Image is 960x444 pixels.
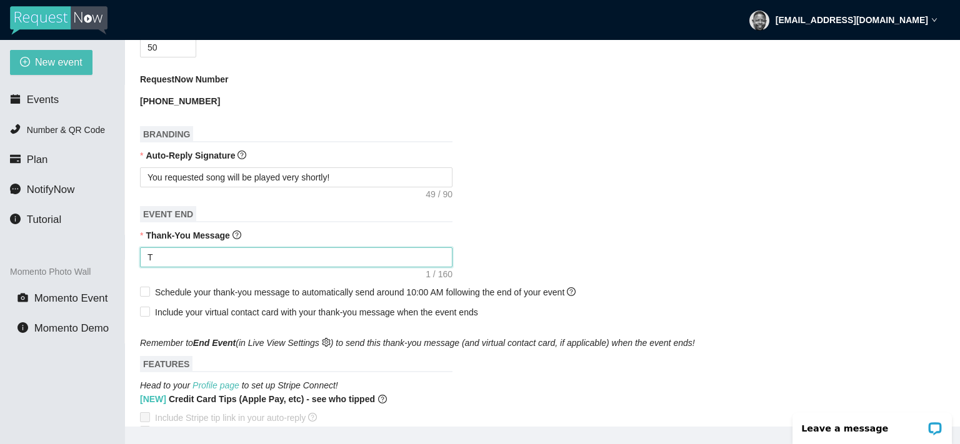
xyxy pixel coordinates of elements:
[150,425,359,438] span: Include Stripe tip link in your thank-you message
[140,338,695,348] i: Remember to (in Live View Settings ) to send this thank-you message (and virtual contact card, if...
[140,72,229,86] b: RequestNow Number
[27,154,48,165] span: Plan
[10,6,107,35] img: RequestNow
[10,124,21,134] span: phone
[140,247,452,267] textarea: T
[10,214,21,224] span: info-circle
[140,206,196,222] span: EVENT END
[27,214,61,225] span: Tutorial
[140,392,375,406] b: Credit Card Tips (Apple Pay, etc) - see who tipped
[10,50,92,75] button: plus-circleNew event
[27,125,105,135] span: Number & QR Code
[784,405,960,444] iframe: LiveChat chat widget
[308,413,317,422] span: question-circle
[140,394,166,404] span: [NEW]
[34,322,109,334] span: Momento Demo
[17,322,28,333] span: info-circle
[237,150,246,159] span: question-circle
[378,392,387,406] span: question-circle
[20,57,30,69] span: plus-circle
[10,184,21,194] span: message
[322,338,331,347] span: setting
[146,230,229,240] b: Thank-You Message
[146,150,235,160] b: Auto-Reply Signature
[10,94,21,104] span: calendar
[34,292,108,304] span: Momento Event
[140,167,452,187] textarea: You requested song will be played very shortly!
[567,287,576,296] span: question-circle
[232,230,241,239] span: question-circle
[140,380,338,390] i: Head to your to set up Stripe Connect!
[931,17,937,23] span: down
[155,287,576,297] span: Schedule your thank-you message to automatically send around 10:00 AM following the end of your e...
[27,184,74,195] span: NotifyNow
[140,126,193,142] span: BRANDING
[140,96,220,106] b: [PHONE_NUMBER]
[17,292,28,303] span: camera
[27,94,59,106] span: Events
[776,15,928,25] strong: [EMAIL_ADDRESS][DOMAIN_NAME]
[192,380,239,390] a: Profile page
[35,54,82,70] span: New event
[749,11,769,31] img: d1f3ffdeb3c23e6ff36011d3b4a820dc
[155,307,478,317] span: Include your virtual contact card with your thank-you message when the event ends
[150,411,322,425] span: Include Stripe tip link in your auto-reply
[140,356,192,372] span: FEATURES
[193,338,236,348] b: End Event
[10,154,21,164] span: credit-card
